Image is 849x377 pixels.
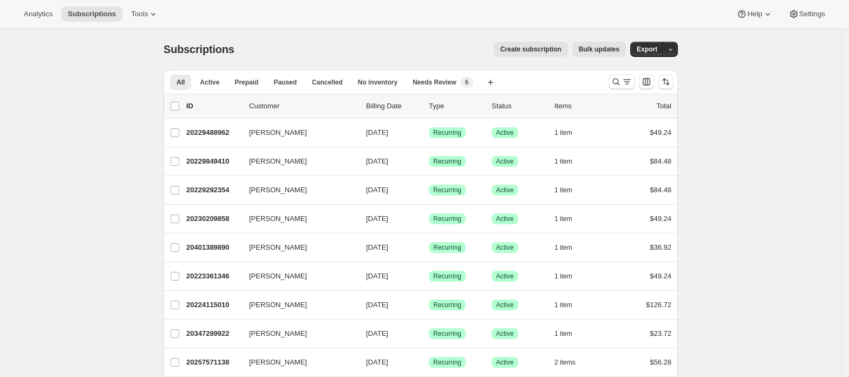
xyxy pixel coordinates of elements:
[554,301,572,309] span: 1 item
[186,185,240,196] p: 20229292354
[186,328,240,339] p: 20347289922
[249,101,357,112] p: Customer
[249,242,307,253] span: [PERSON_NAME]
[186,297,671,313] div: 20224115010[PERSON_NAME][DATE]SuccessRecurringSuccessActive1 item$126.72
[554,157,572,166] span: 1 item
[650,272,671,280] span: $49.24
[273,78,297,87] span: Paused
[24,10,53,18] span: Analytics
[496,243,514,252] span: Active
[366,272,388,280] span: [DATE]
[186,242,240,253] p: 20401389890
[366,186,388,194] span: [DATE]
[782,6,832,22] button: Settings
[68,10,116,18] span: Subscriptions
[658,74,674,89] button: Sort the results
[186,156,240,167] p: 20229849410
[554,269,584,284] button: 1 item
[243,268,351,285] button: [PERSON_NAME]
[186,269,671,284] div: 20223361346[PERSON_NAME][DATE]SuccessRecurringSuccessActive1 item$49.24
[433,186,461,194] span: Recurring
[496,128,514,137] span: Active
[366,157,388,165] span: [DATE]
[494,42,568,57] button: Create subscription
[747,10,762,18] span: Help
[433,329,461,338] span: Recurring
[131,10,148,18] span: Tools
[17,6,59,22] button: Analytics
[650,128,671,136] span: $49.24
[433,157,461,166] span: Recurring
[433,301,461,309] span: Recurring
[554,272,572,281] span: 1 item
[637,45,657,54] span: Export
[312,78,343,87] span: Cancelled
[243,296,351,314] button: [PERSON_NAME]
[186,125,671,140] div: 20229488962[PERSON_NAME][DATE]SuccessRecurringSuccessActive1 item$49.24
[186,240,671,255] div: 20401389890[PERSON_NAME][DATE]SuccessRecurringSuccessActive1 item$36.92
[186,154,671,169] div: 20229849410[PERSON_NAME][DATE]SuccessRecurringSuccessActive1 item$84.48
[554,243,572,252] span: 1 item
[366,329,388,337] span: [DATE]
[646,301,671,309] span: $126.72
[186,101,671,112] div: IDCustomerBilling DateTypeStatusItemsTotal
[200,78,219,87] span: Active
[234,78,258,87] span: Prepaid
[243,354,351,371] button: [PERSON_NAME]
[554,186,572,194] span: 1 item
[433,214,461,223] span: Recurring
[579,45,619,54] span: Bulk updates
[186,213,240,224] p: 20230209858
[554,128,572,137] span: 1 item
[186,183,671,198] div: 20229292354[PERSON_NAME][DATE]SuccessRecurringSuccessActive1 item$84.48
[496,329,514,338] span: Active
[243,239,351,256] button: [PERSON_NAME]
[554,329,572,338] span: 1 item
[358,78,397,87] span: No inventory
[496,157,514,166] span: Active
[249,300,307,310] span: [PERSON_NAME]
[496,272,514,281] span: Active
[650,358,671,366] span: $56.28
[249,271,307,282] span: [PERSON_NAME]
[554,183,584,198] button: 1 item
[496,358,514,367] span: Active
[554,355,587,370] button: 2 items
[496,301,514,309] span: Active
[730,6,779,22] button: Help
[650,243,671,251] span: $36.92
[366,358,388,366] span: [DATE]
[186,101,240,112] p: ID
[186,211,671,226] div: 20230209858[PERSON_NAME][DATE]SuccessRecurringSuccessActive1 item$49.24
[554,101,609,112] div: Items
[249,156,307,167] span: [PERSON_NAME]
[639,74,654,89] button: Customize table column order and visibility
[554,214,572,223] span: 1 item
[554,297,584,313] button: 1 item
[243,181,351,199] button: [PERSON_NAME]
[496,214,514,223] span: Active
[249,357,307,368] span: [PERSON_NAME]
[650,329,671,337] span: $23.72
[554,211,584,226] button: 1 item
[164,43,234,55] span: Subscriptions
[572,42,626,57] button: Bulk updates
[482,75,499,90] button: Create new view
[186,271,240,282] p: 20223361346
[492,101,546,112] p: Status
[186,326,671,341] div: 20347289922[PERSON_NAME][DATE]SuccessRecurringSuccessActive1 item$23.72
[657,101,671,112] p: Total
[554,358,576,367] span: 2 items
[249,328,307,339] span: [PERSON_NAME]
[433,272,461,281] span: Recurring
[186,355,671,370] div: 20257571138[PERSON_NAME][DATE]SuccessRecurringSuccessActive2 items$56.28
[249,127,307,138] span: [PERSON_NAME]
[366,301,388,309] span: [DATE]
[650,157,671,165] span: $84.48
[249,185,307,196] span: [PERSON_NAME]
[630,42,664,57] button: Export
[61,6,122,22] button: Subscriptions
[554,154,584,169] button: 1 item
[433,243,461,252] span: Recurring
[243,153,351,170] button: [PERSON_NAME]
